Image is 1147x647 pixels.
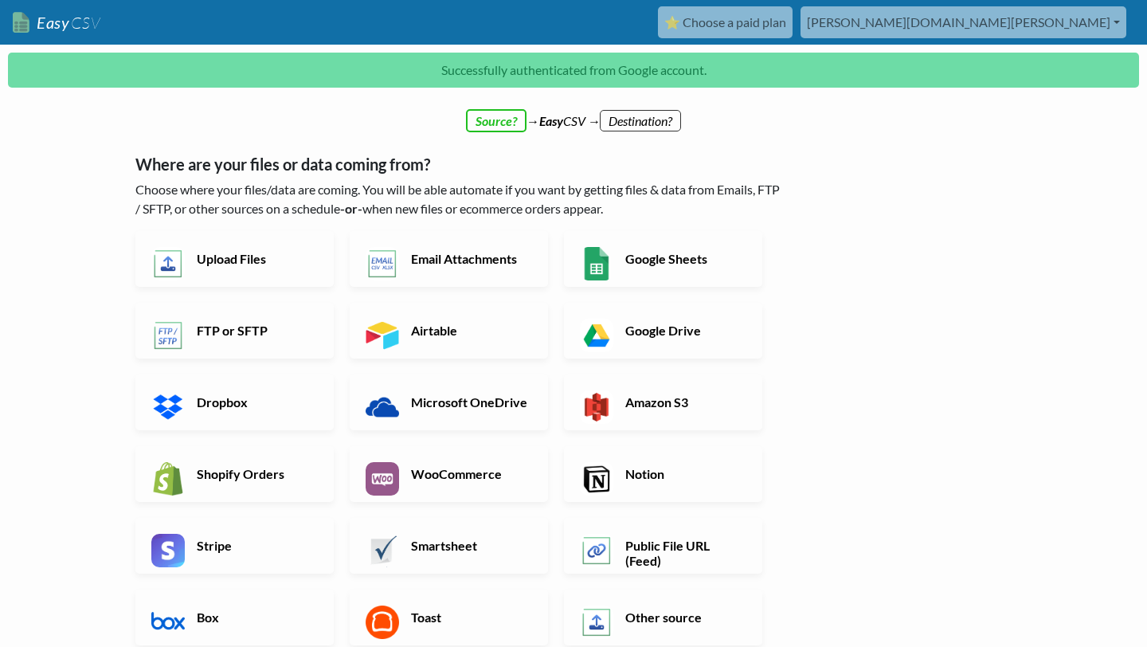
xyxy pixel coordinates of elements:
h5: Where are your files or data coming from? [135,155,785,174]
a: Upload Files [135,231,334,287]
h6: Email Attachments [407,251,532,266]
img: Notion App & API [580,462,613,496]
h6: Google Drive [621,323,746,338]
h6: WooCommerce [407,466,532,481]
a: Amazon S3 [564,374,762,430]
a: Airtable [350,303,548,359]
a: EasyCSV [13,6,100,39]
img: Box App & API [151,606,185,639]
img: Dropbox App & API [151,390,185,424]
img: Amazon S3 App & API [580,390,613,424]
a: Stripe [135,518,334,574]
a: FTP or SFTP [135,303,334,359]
img: Stripe App & API [151,534,185,567]
h6: Toast [407,610,532,625]
h6: Microsoft OneDrive [407,394,532,410]
a: Notion [564,446,762,502]
img: Other Source App & API [580,606,613,639]
h6: Amazon S3 [621,394,746,410]
img: Microsoft OneDrive App & API [366,390,399,424]
a: ⭐ Choose a paid plan [658,6,793,38]
a: Dropbox [135,374,334,430]
h6: Notion [621,466,746,481]
img: Upload Files App & API [151,247,185,280]
img: Smartsheet App & API [366,534,399,567]
h6: Dropbox [193,394,318,410]
h6: Other source [621,610,746,625]
a: [PERSON_NAME][DOMAIN_NAME][PERSON_NAME] [801,6,1126,38]
img: Email New CSV or XLSX File App & API [366,247,399,280]
a: Box [135,590,334,645]
h6: Public File URL (Feed) [621,538,746,568]
h6: Box [193,610,318,625]
a: Microsoft OneDrive [350,374,548,430]
a: Other source [564,590,762,645]
p: Choose where your files/data are coming. You will be able automate if you want by getting files &... [135,180,785,218]
img: Toast App & API [366,606,399,639]
a: Smartsheet [350,518,548,574]
a: Shopify Orders [135,446,334,502]
b: -or- [340,201,362,216]
a: Toast [350,590,548,645]
h6: Smartsheet [407,538,532,553]
h6: Stripe [193,538,318,553]
a: Public File URL (Feed) [564,518,762,574]
h6: Upload Files [193,251,318,266]
p: Successfully authenticated from Google account. [8,53,1139,88]
div: → CSV → [119,96,1028,131]
img: Google Drive App & API [580,319,613,352]
img: WooCommerce App & API [366,462,399,496]
img: Shopify App & API [151,462,185,496]
img: Google Sheets App & API [580,247,613,280]
h6: Shopify Orders [193,466,318,481]
img: FTP or SFTP App & API [151,319,185,352]
h6: FTP or SFTP [193,323,318,338]
img: Public File URL App & API [580,534,613,567]
img: Airtable App & API [366,319,399,352]
a: WooCommerce [350,446,548,502]
h6: Google Sheets [621,251,746,266]
span: CSV [69,13,100,33]
a: Email Attachments [350,231,548,287]
h6: Airtable [407,323,532,338]
a: Google Sheets [564,231,762,287]
a: Google Drive [564,303,762,359]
